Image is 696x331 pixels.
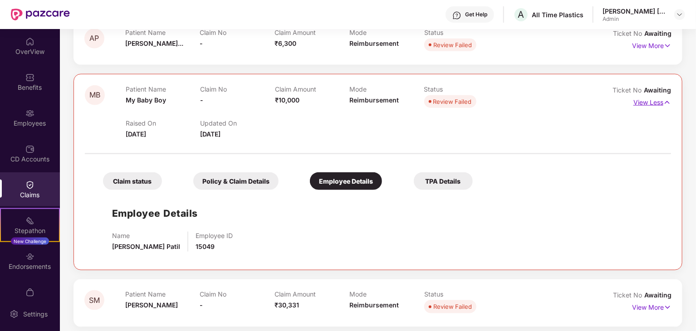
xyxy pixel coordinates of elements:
span: Awaiting [644,29,671,37]
p: Status [424,290,499,298]
div: Review Failed [433,302,472,311]
img: svg+xml;base64,PHN2ZyB4bWxucz0iaHR0cDovL3d3dy53My5vcmcvMjAwMC9zdmciIHdpZHRoPSIxNyIgaGVpZ2h0PSIxNy... [664,302,671,312]
p: View More [632,39,671,51]
span: [DATE] [200,130,221,138]
span: SM [89,297,100,304]
p: View More [632,300,671,312]
span: [DATE] [126,130,146,138]
img: svg+xml;base64,PHN2ZyB4bWxucz0iaHR0cDovL3d3dy53My5vcmcvMjAwMC9zdmciIHdpZHRoPSIxNyIgaGVpZ2h0PSIxNy... [664,41,671,51]
div: Claim status [103,172,162,190]
span: ₹30,331 [274,301,299,309]
span: MB [89,91,100,99]
span: 15049 [196,243,215,250]
p: Claim No [200,290,275,298]
div: All Time Plastics [532,10,583,19]
h1: Employee Details [112,206,198,221]
span: - [200,39,203,47]
p: Mode [349,290,424,298]
p: Claim No [200,85,274,93]
p: Status [424,85,499,93]
p: Patient Name [125,29,200,36]
p: Claim No [200,29,275,36]
span: Awaiting [644,86,671,94]
p: View Less [633,95,671,107]
div: [PERSON_NAME] [PERSON_NAME] [603,7,666,15]
div: Review Failed [433,40,472,49]
img: svg+xml;base64,PHN2ZyB4bWxucz0iaHR0cDovL3d3dy53My5vcmcvMjAwMC9zdmciIHdpZHRoPSIxNyIgaGVpZ2h0PSIxNy... [663,97,671,107]
span: ₹6,300 [274,39,296,47]
span: Reimbursement [349,96,399,104]
img: svg+xml;base64,PHN2ZyBpZD0iQ0RfQWNjb3VudHMiIGRhdGEtbmFtZT0iQ0QgQWNjb3VudHMiIHhtbG5zPSJodHRwOi8vd3... [25,145,34,154]
span: My Baby Boy [126,96,166,104]
div: Policy & Claim Details [193,172,279,190]
img: svg+xml;base64,PHN2ZyBpZD0iRW1wbG95ZWVzIiB4bWxucz0iaHR0cDovL3d3dy53My5vcmcvMjAwMC9zdmciIHdpZHRoPS... [25,109,34,118]
div: TPA Details [414,172,473,190]
img: New Pazcare Logo [11,9,70,20]
img: svg+xml;base64,PHN2ZyB4bWxucz0iaHR0cDovL3d3dy53My5vcmcvMjAwMC9zdmciIHdpZHRoPSIyMSIgaGVpZ2h0PSIyMC... [25,216,34,225]
img: svg+xml;base64,PHN2ZyBpZD0iQ2xhaW0iIHhtbG5zPSJodHRwOi8vd3d3LnczLm9yZy8yMDAwL3N2ZyIgd2lkdGg9IjIwIi... [25,180,34,190]
span: Awaiting [644,291,671,299]
span: - [200,96,203,104]
span: A [518,9,524,20]
img: svg+xml;base64,PHN2ZyBpZD0iRW5kb3JzZW1lbnRzIiB4bWxucz0iaHR0cDovL3d3dy53My5vcmcvMjAwMC9zdmciIHdpZH... [25,252,34,261]
span: ₹10,000 [275,96,299,104]
div: Admin [603,15,666,23]
img: svg+xml;base64,PHN2ZyBpZD0iU2V0dGluZy0yMHgyMCIgeG1sbnM9Imh0dHA6Ly93d3cudzMub3JnLzIwMDAvc3ZnIiB3aW... [10,310,19,319]
p: Patient Name [125,290,200,298]
p: Claim Amount [274,29,349,36]
span: Reimbursement [349,39,399,47]
span: [PERSON_NAME] [125,301,178,309]
div: Stepathon [1,226,59,235]
img: svg+xml;base64,PHN2ZyBpZD0iSG9tZSIgeG1sbnM9Imh0dHA6Ly93d3cudzMub3JnLzIwMDAvc3ZnIiB3aWR0aD0iMjAiIG... [25,37,34,46]
p: Claim Amount [275,85,349,93]
p: Mode [349,85,424,93]
p: Status [424,29,499,36]
p: Updated On [200,119,274,127]
span: AP [90,34,99,42]
img: svg+xml;base64,PHN2ZyBpZD0iRHJvcGRvd24tMzJ4MzIiIHhtbG5zPSJodHRwOi8vd3d3LnczLm9yZy8yMDAwL3N2ZyIgd2... [676,11,683,18]
p: Mode [349,29,424,36]
div: Get Help [465,11,487,18]
div: New Challenge [11,238,49,245]
span: Ticket No [613,29,644,37]
img: svg+xml;base64,PHN2ZyBpZD0iTXlfT3JkZXJzIiBkYXRhLW5hbWU9Ik15IE9yZGVycyIgeG1sbnM9Imh0dHA6Ly93d3cudz... [25,288,34,297]
p: Raised On [126,119,200,127]
span: Ticket No [613,86,644,94]
span: - [200,301,203,309]
div: Settings [20,310,50,319]
div: Review Failed [433,97,472,106]
img: svg+xml;base64,PHN2ZyBpZD0iQmVuZWZpdHMiIHhtbG5zPSJodHRwOi8vd3d3LnczLm9yZy8yMDAwL3N2ZyIgd2lkdGg9Ij... [25,73,34,82]
p: Patient Name [126,85,200,93]
div: Employee Details [310,172,382,190]
p: Employee ID [196,232,233,239]
span: Ticket No [613,291,644,299]
span: Reimbursement [349,301,399,309]
p: Name [112,232,180,239]
span: [PERSON_NAME]... [125,39,183,47]
p: Claim Amount [274,290,349,298]
img: svg+xml;base64,PHN2ZyBpZD0iSGVscC0zMngzMiIgeG1sbnM9Imh0dHA6Ly93d3cudzMub3JnLzIwMDAvc3ZnIiB3aWR0aD... [452,11,461,20]
span: [PERSON_NAME] Patil [112,243,180,250]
